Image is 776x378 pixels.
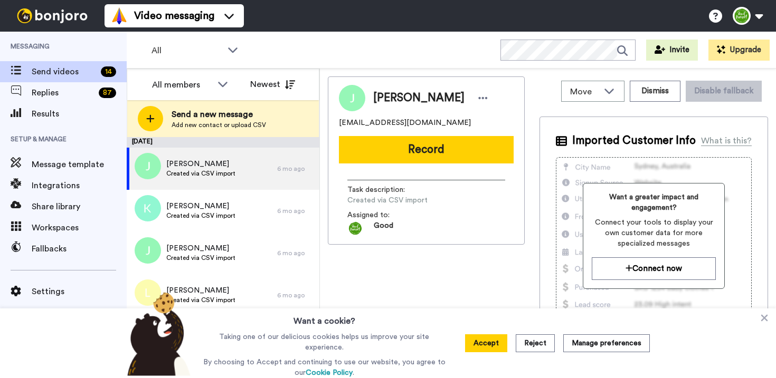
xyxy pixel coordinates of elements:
[347,210,421,220] span: Assigned to:
[32,108,127,120] span: Results
[135,195,161,221] img: k.png
[32,158,127,171] span: Message template
[686,81,762,102] button: Disable fallback
[135,153,161,179] img: j.png
[118,292,196,376] img: bear-with-cookie.png
[172,108,266,121] span: Send a new message
[306,369,353,376] a: Cookie Policy
[339,118,471,128] span: [EMAIL_ADDRESS][DOMAIN_NAME]
[294,308,355,327] h3: Want a cookie?
[166,296,235,304] span: Created via CSV import
[127,137,319,148] div: [DATE]
[277,249,314,257] div: 6 mo ago
[374,220,393,236] span: Good
[516,334,555,352] button: Reject
[242,74,303,95] button: Newest
[339,136,514,163] button: Record
[166,285,235,296] span: [PERSON_NAME]
[347,195,448,206] span: Created via CSV import
[135,237,161,264] img: j.png
[32,179,127,192] span: Integrations
[347,220,363,236] img: 5bba6ac3-a735-4276-949d-fd72028638fe-1692052747.jpg
[592,257,716,280] button: Connect now
[373,90,465,106] span: [PERSON_NAME]
[592,217,716,249] span: Connect your tools to display your own customer data for more specialized messages
[646,40,698,61] button: Invite
[277,164,314,173] div: 6 mo ago
[152,44,222,57] span: All
[135,279,161,306] img: l.png
[201,357,448,378] p: By choosing to Accept and continuing to use our website, you agree to our .
[166,159,235,169] span: [PERSON_NAME]
[465,334,507,352] button: Accept
[166,201,235,211] span: [PERSON_NAME]
[166,254,235,262] span: Created via CSV import
[339,85,365,111] img: Image of Jeffrey Mackenzie Lee
[172,121,266,129] span: Add new contact or upload CSV
[32,86,94,99] span: Replies
[111,7,128,24] img: vm-color.svg
[630,81,680,102] button: Dismiss
[101,66,116,77] div: 14
[563,334,650,352] button: Manage preferences
[570,85,599,98] span: Move
[708,40,770,61] button: Upgrade
[347,185,421,195] span: Task description :
[592,192,716,213] span: Want a greater impact and engagement?
[277,207,314,215] div: 6 mo ago
[32,221,127,234] span: Workspaces
[32,285,127,298] span: Settings
[701,134,752,147] div: What is this?
[277,291,314,299] div: 6 mo ago
[166,169,235,178] span: Created via CSV import
[572,133,696,149] span: Imported Customer Info
[32,65,97,78] span: Send videos
[152,79,212,91] div: All members
[166,243,235,254] span: [PERSON_NAME]
[166,211,235,220] span: Created via CSV import
[134,8,214,23] span: Video messaging
[32,243,127,255] span: Fallbacks
[99,88,116,98] div: 87
[32,200,127,213] span: Share library
[13,8,92,23] img: bj-logo-header-white.svg
[201,332,448,353] p: Taking one of our delicious cookies helps us improve your site experience.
